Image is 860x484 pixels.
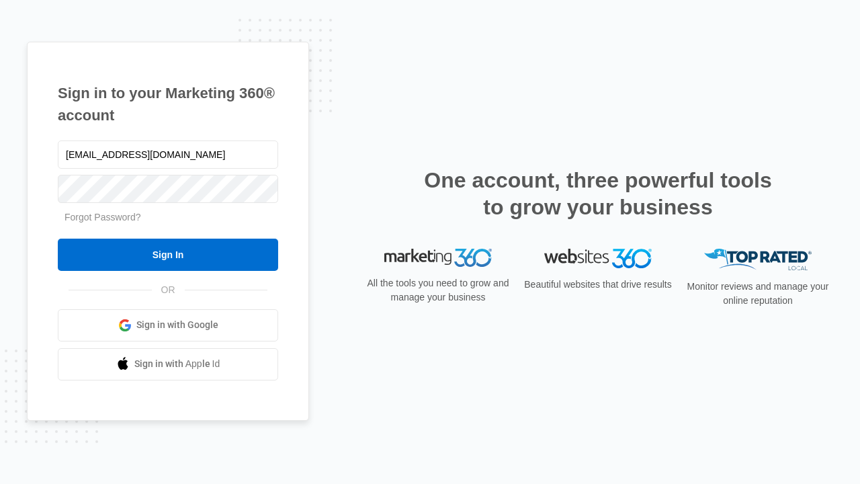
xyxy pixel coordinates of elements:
[523,278,673,292] p: Beautiful websites that drive results
[58,309,278,341] a: Sign in with Google
[58,82,278,126] h1: Sign in to your Marketing 360® account
[136,318,218,332] span: Sign in with Google
[58,348,278,380] a: Sign in with Apple Id
[152,283,185,297] span: OR
[363,276,513,305] p: All the tools you need to grow and manage your business
[384,249,492,268] img: Marketing 360
[58,140,278,169] input: Email
[544,249,652,268] img: Websites 360
[420,167,776,220] h2: One account, three powerful tools to grow your business
[64,212,141,223] a: Forgot Password?
[704,249,812,271] img: Top Rated Local
[134,357,220,371] span: Sign in with Apple Id
[683,280,833,308] p: Monitor reviews and manage your online reputation
[58,239,278,271] input: Sign In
